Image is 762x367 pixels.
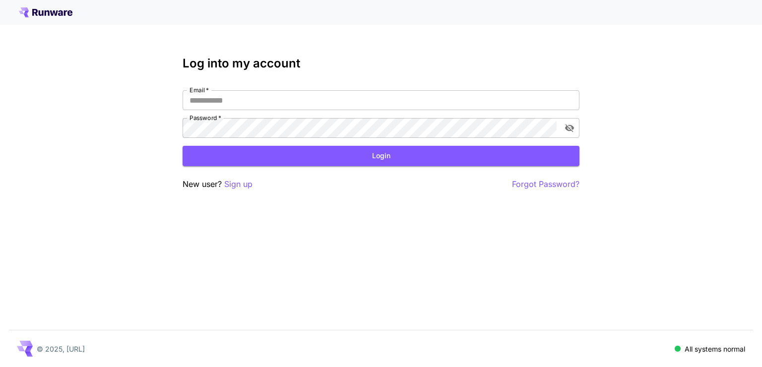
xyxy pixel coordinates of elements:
[512,178,579,190] button: Forgot Password?
[183,178,253,190] p: New user?
[561,119,578,137] button: toggle password visibility
[190,86,209,94] label: Email
[224,178,253,190] button: Sign up
[183,146,579,166] button: Login
[183,57,579,70] h3: Log into my account
[190,114,221,122] label: Password
[37,344,85,354] p: © 2025, [URL]
[685,344,745,354] p: All systems normal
